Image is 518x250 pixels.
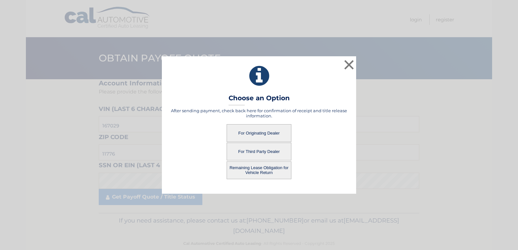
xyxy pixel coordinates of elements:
button: For Third Party Dealer [227,143,291,160]
h3: Choose an Option [229,94,290,105]
button: For Originating Dealer [227,124,291,142]
button: Remaining Lease Obligation for Vehicle Return [227,161,291,179]
button: × [343,58,355,71]
h5: After sending payment, check back here for confirmation of receipt and title release information. [170,108,348,118]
